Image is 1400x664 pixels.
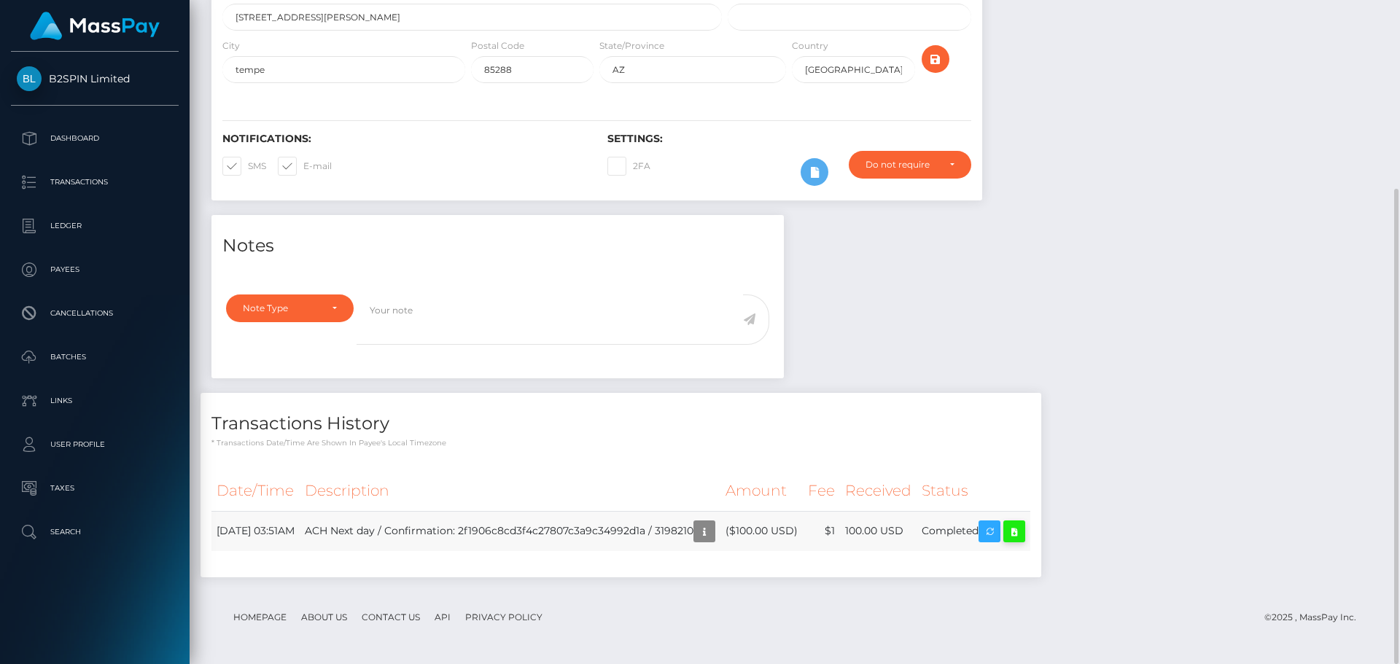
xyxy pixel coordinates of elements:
[17,521,173,543] p: Search
[429,606,456,628] a: API
[840,471,917,511] th: Received
[211,411,1030,437] h4: Transactions History
[11,72,179,85] span: B2SPIN Limited
[599,39,664,52] label: State/Province
[11,251,179,288] a: Payees
[222,233,773,259] h4: Notes
[278,157,332,176] label: E-mail
[17,390,173,412] p: Links
[11,426,179,463] a: User Profile
[300,511,720,551] td: ACH Next day / Confirmation: 2f1906c8cd3f4c27807c3a9c34992d1a / 3198210
[459,606,548,628] a: Privacy Policy
[792,39,828,52] label: Country
[222,133,586,145] h6: Notifications:
[607,157,650,176] label: 2FA
[866,159,938,171] div: Do not require
[17,128,173,149] p: Dashboard
[803,471,840,511] th: Fee
[840,511,917,551] td: 100.00 USD
[720,511,803,551] td: ($100.00 USD)
[300,471,720,511] th: Description
[17,215,173,237] p: Ledger
[720,471,803,511] th: Amount
[30,12,160,40] img: MassPay Logo
[471,39,524,52] label: Postal Code
[607,133,971,145] h6: Settings:
[222,157,266,176] label: SMS
[1264,609,1367,625] div: © 2025 , MassPay Inc.
[11,383,179,419] a: Links
[227,606,292,628] a: Homepage
[11,120,179,157] a: Dashboard
[917,511,1030,551] td: Completed
[17,66,42,91] img: B2SPIN Limited
[11,339,179,375] a: Batches
[11,514,179,550] a: Search
[17,302,173,324] p: Cancellations
[211,471,300,511] th: Date/Time
[356,606,426,628] a: Contact Us
[803,511,840,551] td: $1
[17,434,173,456] p: User Profile
[211,437,1030,448] p: * Transactions date/time are shown in payee's local timezone
[211,511,300,551] td: [DATE] 03:51AM
[17,259,173,281] p: Payees
[226,294,354,322] button: Note Type
[17,171,173,193] p: Transactions
[849,151,971,179] button: Do not require
[11,208,179,244] a: Ledger
[295,606,353,628] a: About Us
[917,471,1030,511] th: Status
[222,39,240,52] label: City
[11,470,179,507] a: Taxes
[11,295,179,332] a: Cancellations
[243,302,320,314] div: Note Type
[11,164,179,200] a: Transactions
[17,477,173,499] p: Taxes
[17,346,173,368] p: Batches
